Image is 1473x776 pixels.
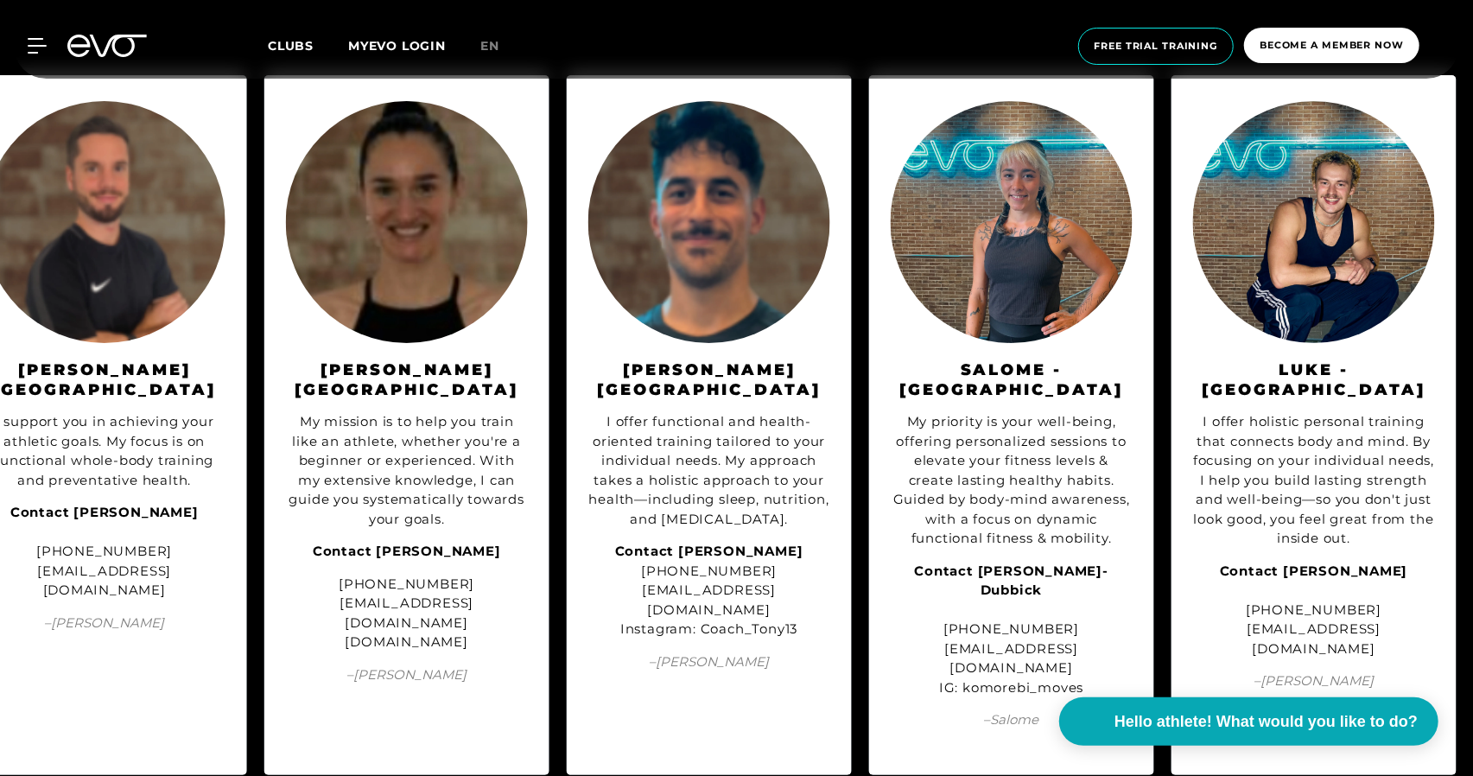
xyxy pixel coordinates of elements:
[1193,101,1435,343] img: hatch
[289,413,525,527] font: My mission is to help you train like an athlete, whether you're a beginner or experienced. With m...
[1239,28,1425,65] a: Become a member now
[1254,672,1261,689] font: –
[286,101,528,343] img: Andrea
[1203,360,1426,399] font: Luke - [GEOGRAPHIC_DATA]
[1260,39,1404,51] font: Become a member now
[945,640,1079,677] font: [EMAIL_ADDRESS][DOMAIN_NAME]
[340,595,474,631] font: [EMAIL_ADDRESS][DOMAIN_NAME]
[598,360,822,399] font: [PERSON_NAME][GEOGRAPHIC_DATA]
[1220,563,1408,579] font: Contact [PERSON_NAME]
[339,576,474,592] font: [PHONE_NUMBER]
[268,37,348,54] a: Clubs
[620,620,797,637] font: Instagram: Coach_Tony13
[643,582,777,618] font: [EMAIL_ADDRESS][DOMAIN_NAME]
[991,711,1039,728] font: Salome
[915,563,1109,599] font: Contact [PERSON_NAME]-Dubbick
[52,614,165,631] font: [PERSON_NAME]
[295,360,519,399] font: [PERSON_NAME][GEOGRAPHIC_DATA]
[1095,40,1218,52] font: Free trial training
[45,614,52,631] font: –
[939,679,1083,696] font: IG: komorebi_moves
[1059,697,1438,746] button: Hello athlete! What would you like to do?
[1073,28,1240,65] a: Free trial training
[354,666,467,683] font: [PERSON_NAME]
[346,633,468,650] font: [DOMAIN_NAME]
[641,563,777,579] font: [PHONE_NUMBER]
[589,413,829,527] font: I offer functional and health-oriented training tailored to your individual needs. My approach ta...
[650,653,657,670] font: –
[943,620,1079,637] font: [PHONE_NUMBER]
[615,543,803,559] font: Contact [PERSON_NAME]
[588,101,830,343] img: Anthony
[1193,413,1434,546] font: I offer holistic personal training that connects body and mind. By focusing on your individual ne...
[313,543,501,559] font: Contact [PERSON_NAME]
[657,653,770,670] font: [PERSON_NAME]
[900,360,1124,399] font: Salome - [GEOGRAPHIC_DATA]
[984,711,991,728] font: –
[347,666,354,683] font: –
[1248,620,1381,657] font: [EMAIL_ADDRESS][DOMAIN_NAME]
[891,101,1133,343] img: Salome
[480,36,520,56] a: en
[480,38,499,54] font: en
[10,504,199,520] font: Contact [PERSON_NAME]
[348,38,446,54] a: MYEVO LOGIN
[893,413,1130,546] font: My priority is your well-being, offering personalized sessions to elevate your fitness levels & c...
[1246,601,1381,618] font: [PHONE_NUMBER]
[38,563,172,599] font: [EMAIL_ADDRESS][DOMAIN_NAME]
[1261,672,1375,689] font: [PERSON_NAME]
[268,38,314,54] font: Clubs
[1114,713,1418,730] font: Hello athlete! What would you like to do?
[36,543,172,559] font: [PHONE_NUMBER]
